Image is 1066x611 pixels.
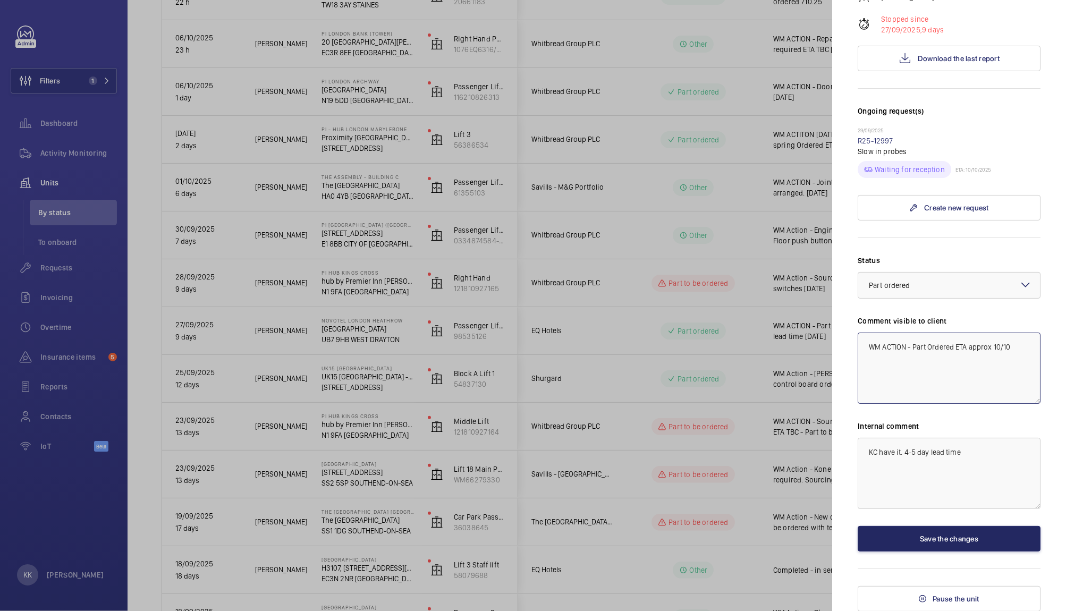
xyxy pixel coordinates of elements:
[869,281,910,290] span: Part ordered
[881,26,922,34] span: 27/09/2025,
[881,24,944,35] p: 9 days
[858,127,1040,135] p: 29/09/2025
[858,421,1040,431] label: Internal comment
[875,164,945,175] p: Waiting for reception
[918,54,1000,63] span: Download the last report
[858,146,1040,157] p: Slow in probes
[858,106,1040,127] h3: Ongoing request(s)
[858,137,893,145] a: R25-12997
[858,195,1040,220] a: Create new request
[951,166,991,173] p: ETA: 10/10/2025
[881,14,944,24] p: Stopped since
[858,46,1040,71] button: Download the last report
[933,595,979,603] span: Pause the unit
[858,255,1040,266] label: Status
[858,526,1040,551] button: Save the changes
[858,316,1040,326] label: Comment visible to client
